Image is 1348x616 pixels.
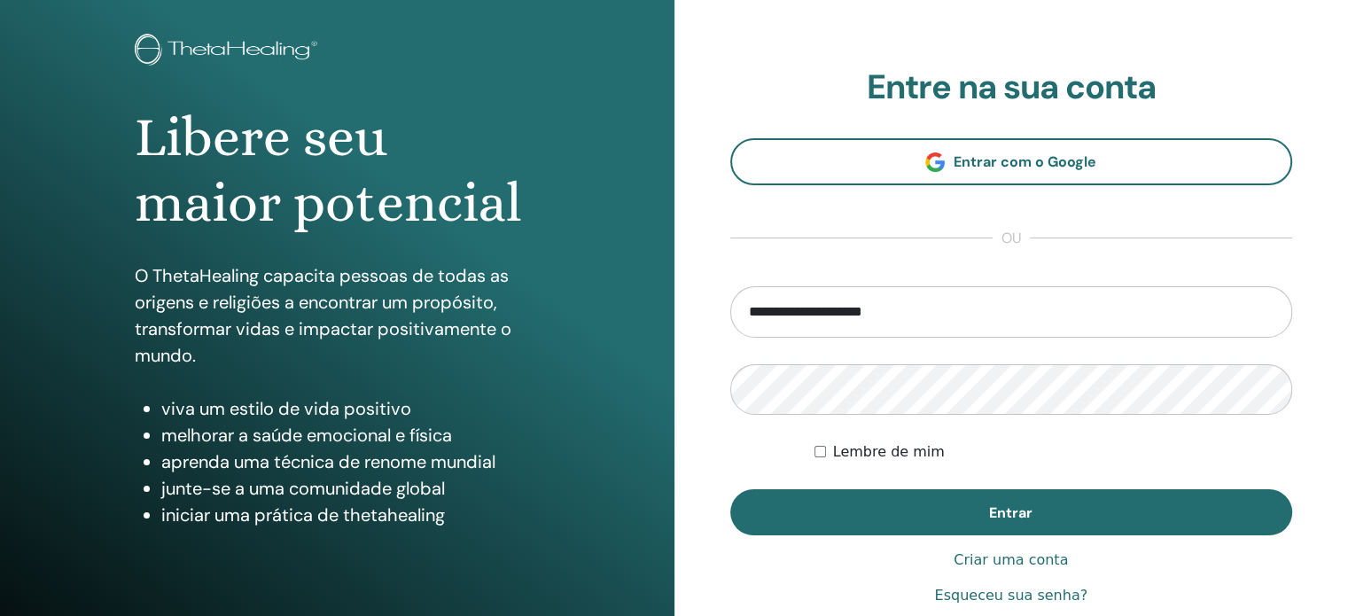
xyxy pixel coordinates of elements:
font: melhorar a saúde emocional e física [161,424,452,447]
a: Entrar com o Google [730,138,1293,185]
font: Entrar com o Google [954,152,1096,171]
font: junte-se a uma comunidade global [161,477,445,500]
font: Entrar [989,503,1032,522]
font: ou [1001,229,1021,247]
font: Esqueceu sua senha? [934,587,1087,604]
font: aprenda uma técnica de renome mundial [161,450,495,473]
font: Lembre de mim [833,443,945,460]
a: Criar uma conta [954,550,1068,571]
font: iniciar uma prática de thetahealing [161,503,445,526]
button: Entrar [730,489,1293,535]
font: Libere seu maior potencial [135,105,522,234]
font: Entre na sua conta [867,65,1156,109]
a: Esqueceu sua senha? [934,585,1087,606]
div: Mantenha-me autenticado indefinidamente ou até que eu faça logout manualmente [814,441,1292,463]
font: O ThetaHealing capacita pessoas de todas as origens e religiões a encontrar um propósito, transfo... [135,264,511,367]
font: viva um estilo de vida positivo [161,397,411,420]
font: Criar uma conta [954,551,1068,568]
